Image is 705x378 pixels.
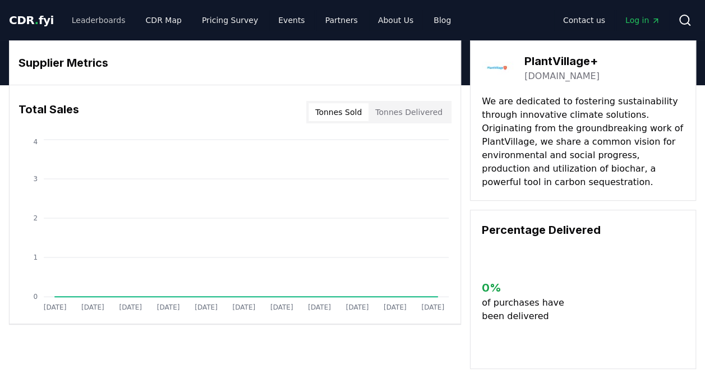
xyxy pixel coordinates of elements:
[316,10,367,30] a: Partners
[19,54,451,71] h3: Supplier Metrics
[35,13,39,27] span: .
[482,222,684,238] h3: Percentage Delivered
[524,70,600,83] a: [DOMAIN_NAME]
[369,10,422,30] a: About Us
[137,10,191,30] a: CDR Map
[33,138,38,146] tspan: 4
[9,13,54,27] span: CDR fyi
[554,10,669,30] nav: Main
[616,10,669,30] a: Log in
[157,303,180,311] tspan: [DATE]
[308,303,331,311] tspan: [DATE]
[270,303,293,311] tspan: [DATE]
[63,10,135,30] a: Leaderboards
[368,103,449,121] button: Tonnes Delivered
[308,103,368,121] button: Tonnes Sold
[482,52,513,84] img: PlantVillage+-logo
[195,303,218,311] tspan: [DATE]
[44,303,67,311] tspan: [DATE]
[482,95,684,189] p: We are dedicated to fostering sustainability through innovative climate solutions. Originating fr...
[33,253,38,261] tspan: 1
[346,303,369,311] tspan: [DATE]
[81,303,104,311] tspan: [DATE]
[63,10,460,30] nav: Main
[193,10,267,30] a: Pricing Survey
[421,303,444,311] tspan: [DATE]
[482,279,569,296] h3: 0 %
[33,175,38,183] tspan: 3
[119,303,142,311] tspan: [DATE]
[524,53,600,70] h3: PlantVillage+
[384,303,407,311] tspan: [DATE]
[9,12,54,28] a: CDR.fyi
[482,296,569,323] p: of purchases have been delivered
[232,303,255,311] tspan: [DATE]
[19,101,79,123] h3: Total Sales
[425,10,460,30] a: Blog
[33,293,38,301] tspan: 0
[625,15,660,26] span: Log in
[269,10,314,30] a: Events
[33,214,38,222] tspan: 2
[554,10,614,30] a: Contact us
